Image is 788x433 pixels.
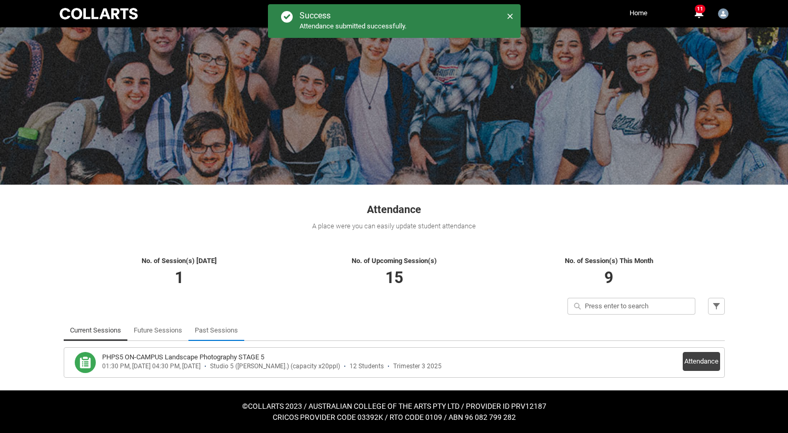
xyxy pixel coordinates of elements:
h3: PHPS5 ON-CAMPUS Landscape Photography STAGE 5 [102,352,264,362]
span: 9 [604,268,613,287]
input: Press enter to search [567,298,695,315]
div: A place were you can easily update student attendance [64,221,725,231]
button: 11 [692,7,705,20]
span: Attendance submitted successfully. [300,22,406,30]
button: Attendance [683,352,720,371]
button: User Profile Rikki-Paul.Bunder [715,4,731,21]
a: Past Sessions [195,320,238,341]
span: No. of Upcoming Session(s) [352,257,437,265]
span: Attendance [367,203,421,216]
span: No. of Session(s) This Month [565,257,653,265]
div: 12 Students [350,362,384,370]
div: Success [300,11,406,21]
li: Past Sessions [188,320,244,341]
button: Filter [708,298,725,315]
a: Future Sessions [134,320,182,341]
a: Current Sessions [70,320,121,341]
img: Rikki-Paul.Bunder [718,8,729,19]
div: 01:30 PM, [DATE] 04:30 PM, [DATE] [102,362,201,370]
span: 11 [695,5,705,13]
li: Current Sessions [64,320,127,341]
span: No. of Session(s) [DATE] [142,257,217,265]
div: Studio 5 ([PERSON_NAME].) (capacity x20ppl) [210,362,340,370]
li: Future Sessions [127,320,188,341]
span: 1 [175,268,184,287]
div: Trimester 3 2025 [393,362,442,370]
a: Home [627,5,650,21]
span: 15 [385,268,403,287]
